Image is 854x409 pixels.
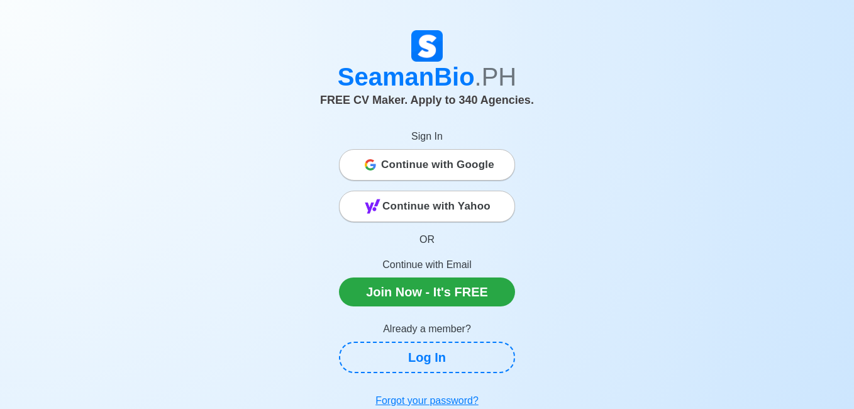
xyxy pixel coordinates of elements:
[339,322,515,337] p: Already a member?
[382,194,491,219] span: Continue with Yahoo
[78,62,776,92] h1: SeamanBio
[339,232,515,247] p: OR
[339,257,515,272] p: Continue with Email
[339,191,515,222] button: Continue with Yahoo
[339,277,515,306] a: Join Now - It's FREE
[339,149,515,181] button: Continue with Google
[381,152,494,177] span: Continue with Google
[320,94,534,106] span: FREE CV Maker. Apply to 340 Agencies.
[375,395,479,406] u: Forgot your password?
[411,30,443,62] img: Logo
[339,342,515,373] a: Log In
[339,129,515,144] p: Sign In
[475,63,517,91] span: .PH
